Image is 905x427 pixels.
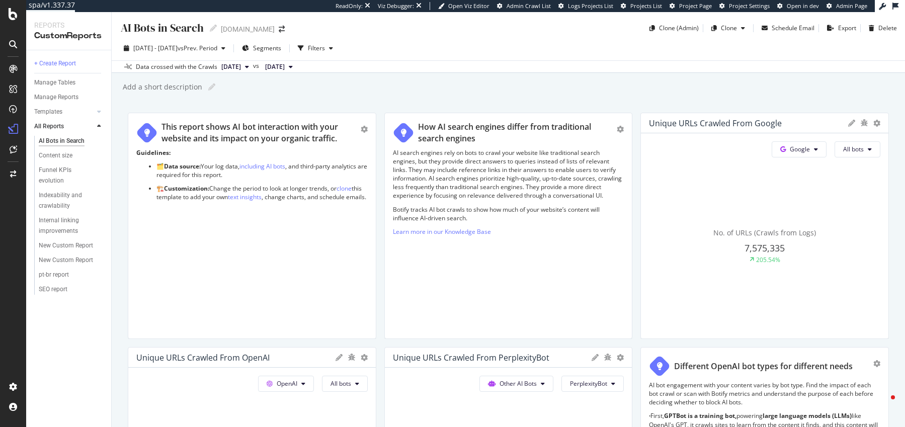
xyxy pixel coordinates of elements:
[34,77,75,88] div: Manage Tables
[120,20,204,36] div: AI Bots in Search
[659,24,699,32] div: Clone (Admin)
[393,148,624,200] p: AI search engines rely on bots to crawl your website like traditional search engines, but they pr...
[873,360,880,367] div: gear
[827,2,867,10] a: Admin Page
[664,411,736,420] strong: GPTBot is a training bot,
[120,40,229,56] button: [DATE] - [DATE]vsPrev. Period
[39,150,104,161] a: Content size
[640,113,889,339] div: Unique URLs Crawled from GoogleGoogleAll botsNo. of URLs (Crawls from Logs)7,575,335205.54%
[721,24,737,32] div: Clone
[210,25,217,32] i: Edit report name
[729,2,770,10] span: Project Settings
[713,228,816,237] span: No. of URLs (Crawls from Logs)
[707,20,749,36] button: Clone
[336,2,363,10] div: ReadOnly:
[34,30,103,42] div: CustomReports
[39,136,85,146] div: AI Bots in Search
[34,121,94,132] a: All Reports
[865,20,897,36] button: Delete
[322,376,368,392] button: All bots
[418,121,617,144] div: How AI search engines differ from traditional search engines
[745,242,785,254] span: 7,575,335
[277,379,297,388] span: OpenAI
[448,2,489,10] span: Open Viz Editor
[758,20,814,36] button: Schedule Email
[331,379,351,388] span: All bots
[136,62,217,71] div: Data crossed with the Crawls
[384,113,633,339] div: How AI search engines differ from traditional search enginesAI search engines rely on bots to cra...
[823,20,856,36] button: Export
[34,58,76,69] div: + Create Report
[39,165,95,186] div: Funnel KPIs evolution
[39,255,93,266] div: New Custom Report
[39,190,97,211] div: Indexability and crawlability
[570,379,607,388] span: PerplexityBot
[136,353,270,363] div: Unique URLs Crawled from OpenAI
[294,40,337,56] button: Filters
[645,20,699,36] button: Clone (Admin)
[221,62,241,71] span: 2025 Sep. 8th
[136,148,171,157] strong: Guidelines:
[34,77,104,88] a: Manage Tables
[258,376,314,392] button: OpenAI
[679,2,712,10] span: Project Page
[164,184,209,193] strong: Customization:
[238,40,285,56] button: Segments
[777,2,819,10] a: Open in dev
[122,82,202,92] div: Add a short description
[649,381,880,406] p: AI bot engagement with your content varies by bot type. Find the impact of each bot crawl or scan...
[507,2,551,10] span: Admin Crawl List
[337,184,352,193] a: clone
[835,141,880,157] button: All bots
[674,361,853,372] div: Different OpenAI bot types for different needs
[836,2,867,10] span: Admin Page
[787,2,819,10] span: Open in dev
[843,145,864,153] span: All bots
[208,83,215,91] i: Edit report name
[239,162,285,170] a: including AI bots
[221,24,275,34] div: [DOMAIN_NAME]
[649,118,782,128] div: Unique URLs Crawled from Google
[39,270,104,280] a: pt-br report
[217,61,253,73] button: [DATE]
[772,24,814,32] div: Schedule Email
[719,2,770,10] a: Project Settings
[621,2,662,10] a: Projects List
[39,215,104,236] a: Internal linking improvements
[34,107,62,117] div: Templates
[479,376,553,392] button: Other AI Bots
[393,205,624,222] p: Botify tracks AI bot crawls to show how much of your website’s content will influence AI-driven s...
[128,113,376,339] div: This report shows AI bot interaction with your website and its impact on your organic traffic.Gui...
[756,255,780,264] div: 205.54%
[604,354,612,361] div: bug
[156,184,368,201] p: 🏗️ Change the period to look at longer trends, or this template to add your own , change charts, ...
[378,2,414,10] div: Viz Debugger:
[39,136,104,146] a: AI Bots in Search
[34,92,78,103] div: Manage Reports
[558,2,613,10] a: Logs Projects List
[279,26,285,33] div: arrow-right-arrow-left
[34,20,103,30] div: Reports
[161,121,361,144] div: This report shows AI bot interaction with your website and its impact on your organic traffic.
[500,379,537,388] span: Other AI Bots
[39,255,104,266] a: New Custom Report
[617,126,624,133] div: gear
[178,44,217,52] span: vs Prev. Period
[308,44,325,52] div: Filters
[265,62,285,71] span: 2024 Aug. 19th
[261,61,297,73] button: [DATE]
[649,411,650,420] strong: ·
[838,24,856,32] div: Export
[39,284,67,295] div: SEO report
[670,2,712,10] a: Project Page
[561,376,624,392] button: PerplexityBot
[871,393,895,417] iframe: Intercom live chat
[34,121,64,132] div: All Reports
[164,162,201,170] strong: Data source:
[763,411,852,420] strong: large language models (LLMs)
[133,44,178,52] span: [DATE] - [DATE]
[39,165,104,186] a: Funnel KPIs evolution
[438,2,489,10] a: Open Viz Editor
[361,126,368,133] div: gear
[34,107,94,117] a: Templates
